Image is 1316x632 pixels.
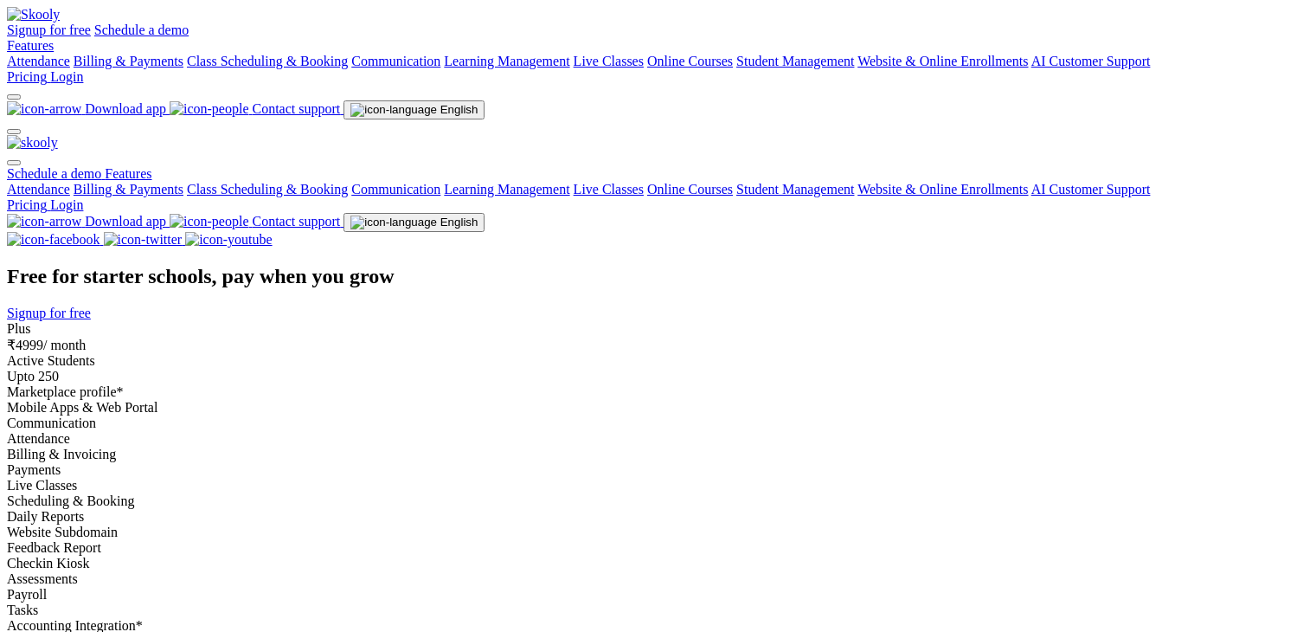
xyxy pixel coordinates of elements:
[857,54,1028,68] a: Website & Online Enrollments
[7,587,1309,603] div: Payroll
[647,54,733,68] a: Online Courses
[74,182,183,197] a: Billing & Payments
[7,556,1309,571] div: Checkin Kiosk
[7,7,60,23] img: Skooly
[252,101,340,116] span: Contact support
[647,182,733,197] a: Online Courses
[7,197,50,212] a: Pricing
[7,540,1309,556] div: Feedback Report
[105,166,151,181] a: Features
[7,509,1309,525] div: Daily Reports
[7,197,47,212] span: Pricing
[85,101,166,116] span: Download app
[7,338,43,352] span: ₹4999
[1031,182,1151,197] a: AI Customer Support
[74,54,183,68] a: Billing & Payments
[50,197,83,212] a: Login
[7,54,70,68] a: Attendance
[444,182,569,197] a: Learning Management
[343,100,485,119] button: change language
[7,101,81,117] img: icon-arrow
[170,101,249,117] img: icon-people
[7,431,1309,447] div: Attendance
[350,103,437,117] img: icon-language
[7,353,1309,369] div: Active Students
[170,214,249,229] img: icon-people
[7,69,47,84] span: Pricing
[7,462,1309,478] div: Payments
[7,400,1309,416] div: Mobile Apps & Web Portal
[7,571,1309,587] div: Assessments
[7,38,54,53] a: Features
[187,54,348,68] a: Class Scheduling & Booking
[7,69,50,84] a: Pricing
[7,166,105,181] a: Schedule a demo
[7,166,101,181] span: Schedule a demo
[7,525,1309,540] div: Website Subdomain
[7,493,1309,509] div: Scheduling & Booking
[7,94,21,100] button: dropdown menu
[7,603,1309,618] div: Tasks
[170,214,343,229] a: Contact support
[7,214,81,229] img: icon-arrow
[7,232,100,248] img: icon-facebook
[736,182,854,197] a: Student Management
[736,54,854,68] a: Student Management
[351,182,440,197] a: Communication
[351,54,440,68] a: Communication
[170,101,343,116] a: Contact support
[7,416,1309,431] div: Communication
[7,306,91,320] a: Signup for free
[350,216,437,229] img: icon-language
[7,160,21,165] button: close mobile menu
[7,101,170,116] a: Download app
[85,214,166,229] span: Download app
[7,135,58,151] img: skooly
[1031,54,1151,68] a: AI Customer Support
[444,54,569,68] a: Learning Management
[7,23,91,37] a: Signup for free
[252,214,340,229] span: Contact support
[94,23,189,37] a: Schedule a demo
[50,69,83,84] a: Login
[43,338,86,352] span: / month
[7,129,21,134] button: open mobile menu
[7,369,1309,384] div: Upto 250
[185,232,272,248] img: icon-youtube
[440,103,478,116] span: English
[440,216,478,229] span: English
[574,54,644,68] a: Live Classes
[7,265,1309,288] h1: Free for starter schools, pay when you grow
[7,447,1309,462] div: Billing & Invoicing
[7,321,1309,337] div: Plus
[187,182,348,197] a: Class Scheduling & Booking
[7,214,170,229] a: Download app
[7,384,1309,400] div: Marketplace profile*
[7,478,1309,493] div: Live Classes
[343,213,485,232] button: change language
[7,182,70,197] a: Attendance
[574,182,644,197] a: Live Classes
[857,182,1028,197] a: Website & Online Enrollments
[104,232,183,248] img: icon-twitter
